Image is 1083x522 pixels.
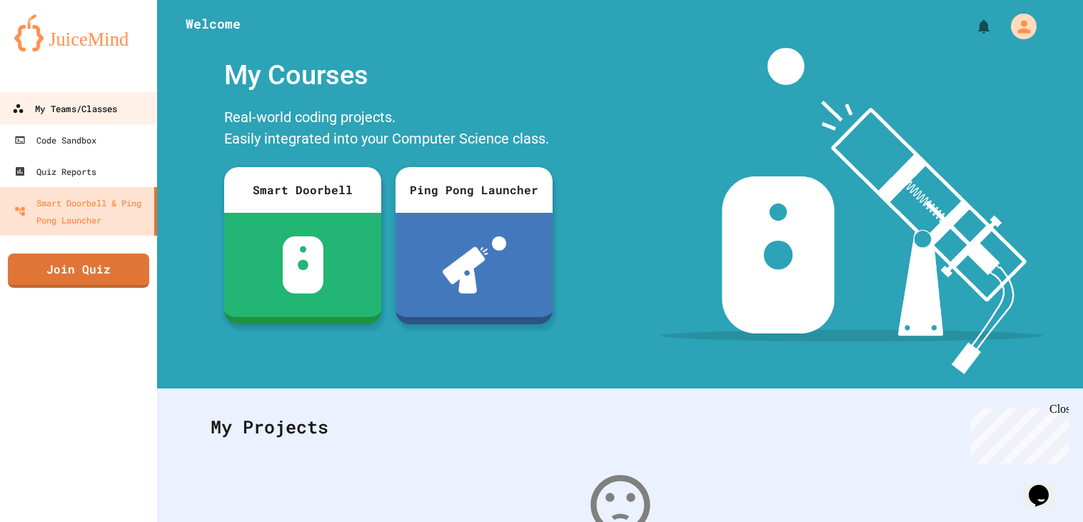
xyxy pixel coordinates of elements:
[660,48,1043,374] img: banner-image-my-projects.png
[224,167,381,213] div: Smart Doorbell
[996,10,1040,43] div: My Account
[6,6,99,91] div: Chat with us now!Close
[196,399,1044,455] div: My Projects
[14,14,143,51] img: logo-orange.svg
[1023,465,1069,508] iframe: chat widget
[217,48,560,103] div: My Courses
[8,254,149,288] a: Join Quiz
[14,194,148,229] div: Smart Doorbell & Ping Pong Launcher
[949,14,996,39] div: My Notifications
[217,103,560,156] div: Real-world coding projects. Easily integrated into your Computer Science class.
[283,236,323,293] img: sdb-white.svg
[964,403,1069,463] iframe: chat widget
[14,131,96,149] div: Code Sandbox
[396,167,553,213] div: Ping Pong Launcher
[14,163,96,180] div: Quiz Reports
[443,236,506,293] img: ppl-with-ball.png
[12,100,117,118] div: My Teams/Classes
